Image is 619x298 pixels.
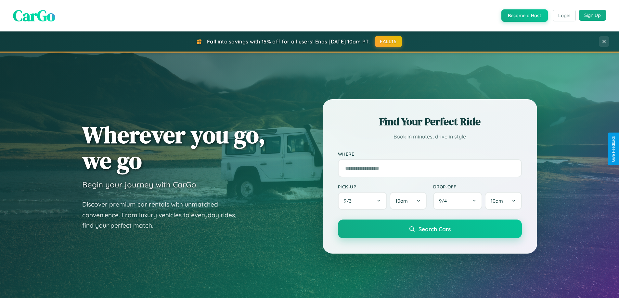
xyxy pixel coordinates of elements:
span: 10am [395,198,408,204]
span: Fall into savings with 15% off for all users! Ends [DATE] 10am PT. [207,38,370,45]
span: Search Cars [419,225,451,232]
button: FALL15 [375,36,402,47]
button: Search Cars [338,220,522,238]
span: 9 / 3 [344,198,355,204]
p: Book in minutes, drive in style [338,132,522,141]
button: 9/4 [433,192,483,210]
div: Give Feedback [611,136,616,162]
span: 9 / 4 [439,198,450,204]
h2: Find Your Perfect Ride [338,114,522,129]
h3: Begin your journey with CarGo [82,180,196,189]
span: CarGo [13,5,55,26]
button: Become a Host [501,9,548,22]
span: 10am [491,198,503,204]
h1: Wherever you go, we go [82,122,265,173]
button: 9/3 [338,192,387,210]
label: Drop-off [433,184,522,189]
label: Where [338,151,522,157]
button: 10am [485,192,522,210]
button: 10am [390,192,426,210]
p: Discover premium car rentals with unmatched convenience. From luxury vehicles to everyday rides, ... [82,199,245,231]
label: Pick-up [338,184,427,189]
button: Login [553,10,576,21]
button: Sign Up [579,10,606,21]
